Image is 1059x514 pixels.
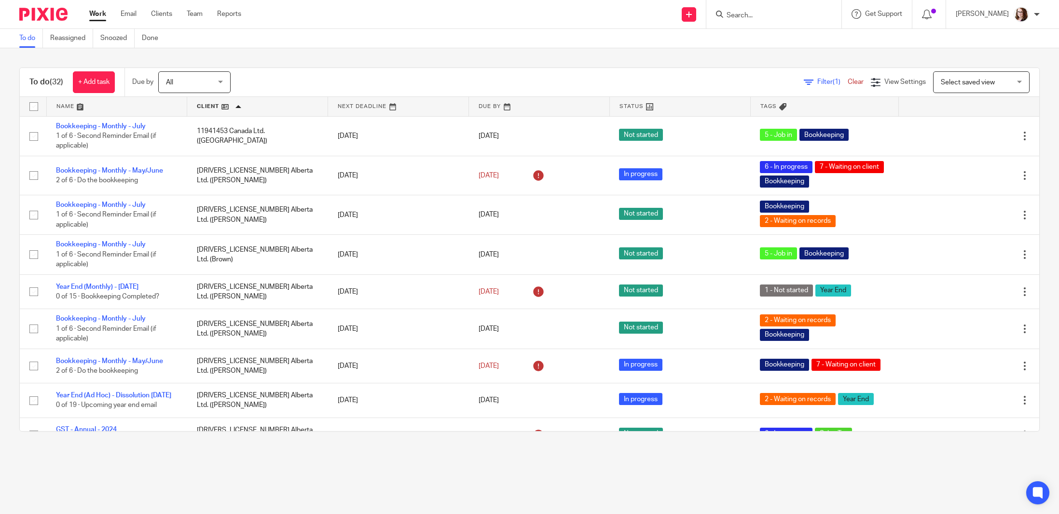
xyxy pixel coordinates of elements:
a: Clear [848,79,864,85]
span: All [166,79,173,86]
span: 2 - Waiting on records [760,393,836,405]
span: In progress [619,393,662,405]
span: [DATE] [479,363,499,369]
span: 1 of 6 · Second Reminder Email (if applicable) [56,325,156,342]
a: Reports [217,9,241,19]
td: [DRIVERS_LICENSE_NUMBER] Alberta Ltd. (Brown) [187,235,328,274]
a: Done [142,29,165,48]
span: Select saved view [941,79,995,86]
td: [DRIVERS_LICENSE_NUMBER] Alberta Ltd. ([PERSON_NAME]) [187,195,328,234]
td: [DRIVERS_LICENSE_NUMBER] Alberta Ltd. ([PERSON_NAME]) [187,156,328,195]
td: [DATE] [328,383,469,418]
span: Not started [619,322,663,334]
span: 5 - Job in [760,129,797,141]
span: Bookkeeping [760,201,809,213]
span: Not started [619,247,663,259]
span: 6 - In progress [760,161,812,173]
a: Bookkeeping - Monthly - July [56,241,146,248]
span: In progress [619,168,662,180]
span: Year End [815,284,851,297]
span: Tags [760,104,777,109]
p: Due by [132,77,153,87]
span: 2 of 6 · Do the bookkeeping [56,177,138,184]
input: Search [726,12,812,20]
span: 1 of 6 · Second Reminder Email (if applicable) [56,133,156,149]
a: Team [187,9,203,19]
td: [DATE] [328,418,469,452]
span: Bookkeeping [799,247,849,259]
span: 1 - Not started [760,284,813,297]
span: [DATE] [479,251,499,258]
span: Bookkeeping [799,129,849,141]
span: Sales Tax [815,428,852,440]
span: 6 - In progress [760,428,812,440]
span: In progress [619,359,662,371]
span: Not started [619,428,663,440]
a: Bookkeeping - Monthly - July [56,315,146,322]
span: Not started [619,129,663,141]
span: Bookkeeping [760,329,809,341]
span: Filter [817,79,848,85]
a: Email [121,9,137,19]
span: Year End [838,393,874,405]
span: 2 of 6 · Do the bookkeeping [56,367,138,374]
td: 11941453 Canada Ltd. ([GEOGRAPHIC_DATA]) [187,116,328,156]
td: [DATE] [328,235,469,274]
span: 0 of 19 · Upcoming year end email [56,402,157,409]
span: Not started [619,284,663,297]
td: [DATE] [328,156,469,195]
h1: To do [29,77,63,87]
td: [DATE] [328,116,469,156]
span: Get Support [865,11,902,17]
td: [DRIVERS_LICENSE_NUMBER] Alberta Ltd. ([PERSON_NAME]) [187,274,328,309]
span: 1 of 6 · Second Reminder Email (if applicable) [56,251,156,268]
a: Reassigned [50,29,93,48]
span: 5 - Job in [760,247,797,259]
a: Year End (Ad Hoc) - Dissolution [DATE] [56,392,171,399]
a: Snoozed [100,29,135,48]
span: 2 - Waiting on records [760,314,836,326]
td: [DATE] [328,309,469,349]
span: [DATE] [479,172,499,179]
td: [DATE] [328,349,469,383]
span: 7 - Waiting on client [811,359,880,371]
span: Bookkeeping [760,359,809,371]
span: (1) [833,79,840,85]
a: Bookkeeping - Monthly - July [56,202,146,208]
a: Bookkeeping - Monthly - May/June [56,167,163,174]
a: Bookkeeping - Monthly - July [56,123,146,130]
span: [DATE] [479,133,499,139]
img: Kelsey%20Website-compressed%20Resized.jpg [1014,7,1029,22]
td: [DRIVERS_LICENSE_NUMBER] Alberta Ltd. ([PERSON_NAME]) [187,418,328,452]
td: [DRIVERS_LICENSE_NUMBER] Alberta Ltd. ([PERSON_NAME]) [187,349,328,383]
a: Year End (Monthly) - [DATE] [56,284,138,290]
a: Clients [151,9,172,19]
a: + Add task [73,71,115,93]
td: [DATE] [328,195,469,234]
span: 7 - Waiting on client [815,161,884,173]
a: GST - Annual - 2024 [56,426,117,433]
img: Pixie [19,8,68,21]
span: [DATE] [479,325,499,332]
td: [DRIVERS_LICENSE_NUMBER] Alberta Ltd. ([PERSON_NAME]) [187,309,328,349]
a: Bookkeeping - Monthly - May/June [56,358,163,365]
span: [DATE] [479,212,499,218]
span: 0 of 15 · Bookkeeping Completed? [56,293,159,300]
span: [DATE] [479,288,499,295]
span: 2 - Waiting on records [760,215,836,227]
span: 1 of 6 · Second Reminder Email (if applicable) [56,212,156,229]
span: [DATE] [479,397,499,404]
a: Work [89,9,106,19]
p: [PERSON_NAME] [956,9,1009,19]
td: [DATE] [328,274,469,309]
span: Bookkeeping [760,176,809,188]
span: View Settings [884,79,926,85]
a: To do [19,29,43,48]
td: [DRIVERS_LICENSE_NUMBER] Alberta Ltd. ([PERSON_NAME]) [187,383,328,418]
span: Not started [619,208,663,220]
span: (32) [50,78,63,86]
